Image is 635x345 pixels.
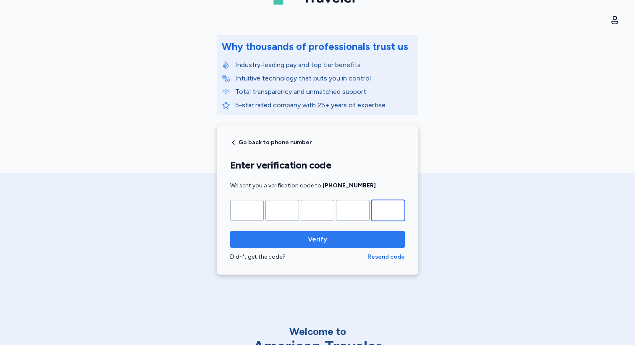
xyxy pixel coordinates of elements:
[308,234,327,244] span: Verify
[230,231,405,248] button: Verify
[230,159,405,171] h1: Enter verification code
[265,200,299,221] input: Please enter OTP character 2
[222,40,408,53] div: Why thousands of professionals trust us
[371,200,405,221] input: Please enter OTP character 5
[323,182,376,189] strong: [PHONE_NUMBER]
[230,253,367,261] div: Didn't get the code?
[229,325,406,338] div: Welcome to
[301,200,334,221] input: Please enter OTP character 3
[235,87,413,97] p: Total transparency and unmatched support
[235,73,413,83] p: Intuitive technology that puts you in control
[235,60,413,70] p: Industry-leading pay and top tier benefits
[336,200,370,221] input: Please enter OTP character 4
[239,140,312,145] span: Go back to phone number
[230,200,264,221] input: Please enter OTP character 1
[230,139,312,146] button: Go back to phone number
[235,100,413,110] p: 5-star rated company with 25+ years of expertise
[230,182,376,189] span: We sent you a verification code to
[367,253,405,261] button: Resend code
